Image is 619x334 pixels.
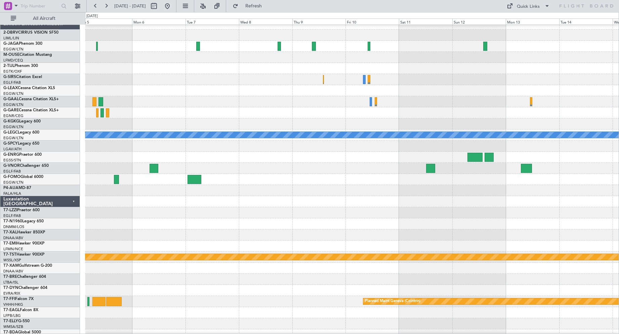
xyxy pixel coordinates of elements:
a: EGGW/LTN [3,47,24,52]
a: G-GAALCessna Citation XLS+ [3,97,59,101]
a: LIML/LIN [3,36,19,41]
a: T7-XAMGulfstream G-200 [3,264,52,268]
span: T7-EAGL [3,308,20,312]
a: EGGW/LTN [3,124,24,129]
div: Sun 5 [79,18,132,25]
a: LFMN/NCE [3,247,23,252]
a: DNAA/ABV [3,269,23,274]
span: Refresh [240,4,268,8]
a: EGGW/LTN [3,102,24,107]
a: G-SPCYLegacy 650 [3,142,39,146]
a: FALA/HLA [3,191,21,196]
span: T7-N1960 [3,219,22,223]
span: G-JAGA [3,42,19,46]
span: [DATE] - [DATE] [114,3,146,9]
a: LGAV/ATH [3,147,22,152]
span: G-GARE [3,108,19,112]
a: M-OUSECitation Mustang [3,53,52,57]
a: P4-AUAMD-87 [3,186,31,190]
div: Thu 9 [292,18,346,25]
div: Fri 10 [345,18,399,25]
span: G-SPCY [3,142,18,146]
button: All Aircraft [7,13,73,24]
a: DNAA/ABV [3,235,23,240]
a: T7-LZZIPraetor 600 [3,208,40,212]
a: G-VNORChallenger 650 [3,164,49,168]
a: EGGW/LTN [3,136,24,141]
span: T7-ELLY [3,319,18,323]
a: G-JAGAPhenom 300 [3,42,42,46]
a: EGGW/LTN [3,180,24,185]
a: G-LEGCLegacy 600 [3,131,39,135]
span: T7-BRE [3,275,17,279]
div: Mon 6 [132,18,185,25]
a: EGLF/FAB [3,213,21,218]
span: T7-TST [3,253,16,257]
a: G-ENRGPraetor 600 [3,153,42,157]
span: G-LEGC [3,131,18,135]
a: T7-XALHawker 850XP [3,230,45,234]
a: EGLF/FAB [3,169,21,174]
span: T7-XAM [3,264,19,268]
span: T7-EMI [3,242,16,246]
a: T7-DYNChallenger 604 [3,286,47,290]
div: Tue 14 [559,18,613,25]
a: LFPB/LBG [3,313,21,318]
span: G-GAAL [3,97,19,101]
div: Sun 12 [452,18,506,25]
span: G-KGKG [3,119,19,123]
a: EGNR/CEG [3,113,24,118]
span: 2-DBRV [3,31,18,35]
a: EGLF/FAB [3,80,21,85]
div: Planned Maint Geneva (Cointrin) [365,296,420,306]
a: G-LEAXCessna Citation XLS [3,86,55,90]
div: Sat 11 [399,18,452,25]
a: T7-EMIHawker 900XP [3,242,44,246]
span: G-VNOR [3,164,20,168]
a: G-FOMOGlobal 6000 [3,175,43,179]
span: G-FOMO [3,175,20,179]
a: T7-ELLYG-550 [3,319,30,323]
a: VHHH/HKG [3,302,23,307]
a: EVRA/RIX [3,291,20,296]
input: Trip Number [20,1,59,11]
div: Quick Links [517,3,540,10]
a: T7-TSTHawker 900XP [3,253,44,257]
a: T7-FFIFalcon 7X [3,297,34,301]
a: G-KGKGLegacy 600 [3,119,41,123]
a: EGGW/LTN [3,91,24,96]
span: M-OUSE [3,53,19,57]
div: Tue 7 [185,18,239,25]
div: [DATE] [86,13,98,19]
a: EGTK/OXF [3,69,22,74]
a: 2-TIJLPhenom 300 [3,64,38,68]
a: LTBA/ISL [3,280,18,285]
a: G-SIRSCitation Excel [3,75,42,79]
span: P4-AUA [3,186,18,190]
a: G-GARECessna Citation XLS+ [3,108,59,112]
a: LFMD/CEQ [3,58,23,63]
span: G-ENRG [3,153,19,157]
button: Refresh [230,1,270,11]
span: T7-FFI [3,297,15,301]
div: Wed 8 [239,18,292,25]
span: G-SIRS [3,75,16,79]
a: T7-N1960Legacy 650 [3,219,44,223]
span: G-LEAX [3,86,18,90]
span: 2-TIJL [3,64,14,68]
a: EGSS/STN [3,158,21,163]
a: T7-BREChallenger 604 [3,275,46,279]
div: Mon 13 [506,18,559,25]
a: WSSL/XSP [3,258,21,263]
a: 2-DBRVCIRRUS VISION SF50 [3,31,58,35]
span: All Aircraft [17,16,71,21]
a: WMSA/SZB [3,324,23,329]
span: T7-DYN [3,286,18,290]
a: DNMM/LOS [3,224,24,229]
span: T7-XAL [3,230,17,234]
button: Quick Links [503,1,553,11]
span: T7-LZZI [3,208,17,212]
a: T7-EAGLFalcon 8X [3,308,38,312]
